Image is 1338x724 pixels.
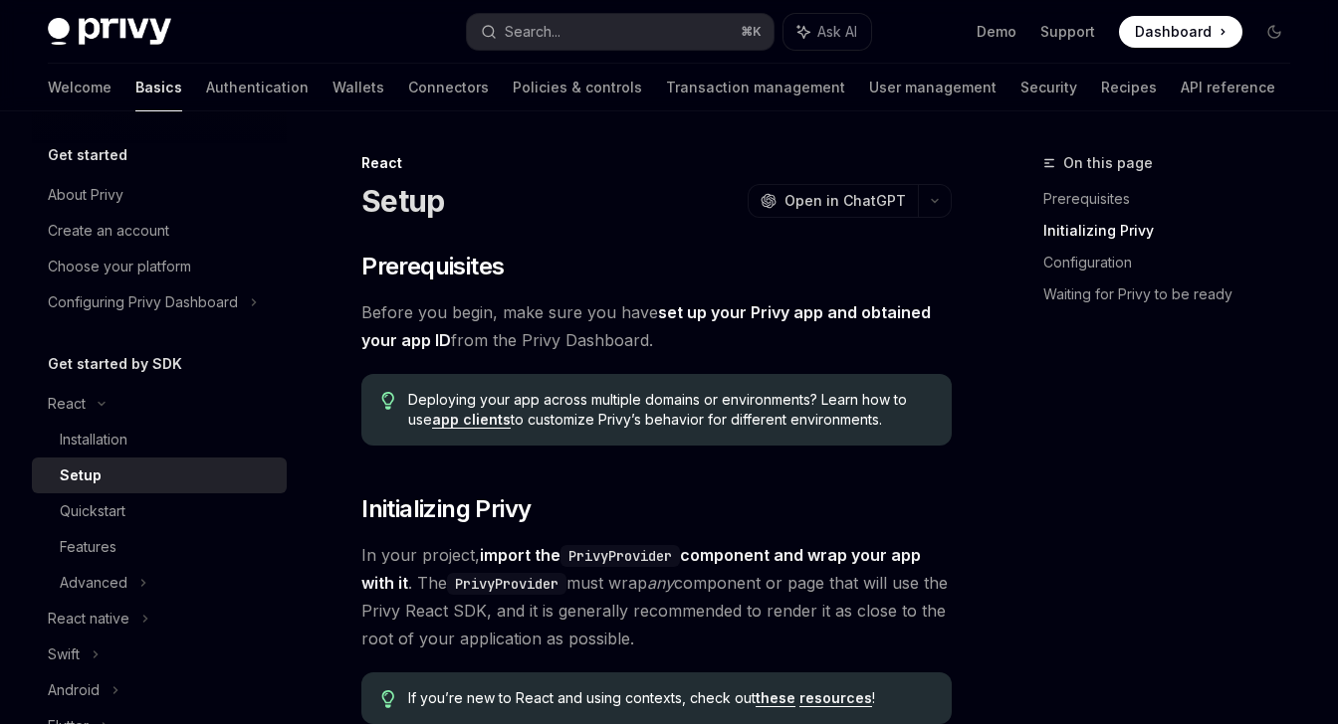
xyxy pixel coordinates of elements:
[1043,215,1306,247] a: Initializing Privy
[361,541,952,652] span: In your project, . The must wrap component or page that will use the Privy React SDK, and it is g...
[1258,16,1290,48] button: Toggle dark mode
[666,64,845,111] a: Transaction management
[48,642,80,666] div: Swift
[135,64,182,111] a: Basics
[48,255,191,278] div: Choose your platform
[48,678,100,702] div: Android
[756,689,795,707] a: these
[1043,183,1306,215] a: Prerequisites
[60,571,127,595] div: Advanced
[799,689,872,707] a: resources
[467,14,773,50] button: Search...⌘K
[60,499,125,523] div: Quickstart
[741,24,762,40] span: ⌘ K
[333,64,384,111] a: Wallets
[32,422,287,457] a: Installation
[1101,64,1157,111] a: Recipes
[60,535,116,559] div: Features
[361,251,504,282] span: Prerequisites
[1063,151,1153,175] span: On this page
[408,390,932,430] span: Deploying your app across multiple domains or environments? Learn how to use to customize Privy’s...
[1040,22,1095,42] a: Support
[60,428,127,452] div: Installation
[361,298,952,354] span: Before you begin, make sure you have from the Privy Dashboard.
[1119,16,1242,48] a: Dashboard
[432,411,511,429] a: app clients
[48,352,182,376] h5: Get started by SDK
[32,493,287,529] a: Quickstart
[783,14,871,50] button: Ask AI
[1020,64,1077,111] a: Security
[32,457,287,493] a: Setup
[1043,278,1306,310] a: Waiting for Privy to be ready
[48,392,86,416] div: React
[408,64,489,111] a: Connectors
[361,153,952,173] div: React
[32,213,287,249] a: Create an account
[60,463,102,487] div: Setup
[48,143,127,167] h5: Get started
[361,545,921,593] strong: import the component and wrap your app with it
[408,688,932,708] span: If you’re new to React and using contexts, check out !
[513,64,642,111] a: Policies & controls
[361,493,531,525] span: Initializing Privy
[32,249,287,284] a: Choose your platform
[505,20,560,44] div: Search...
[381,690,395,708] svg: Tip
[817,22,857,42] span: Ask AI
[560,545,680,567] code: PrivyProvider
[48,219,169,243] div: Create an account
[32,529,287,565] a: Features
[1181,64,1275,111] a: API reference
[977,22,1016,42] a: Demo
[206,64,309,111] a: Authentication
[1135,22,1212,42] span: Dashboard
[48,607,129,631] div: React native
[361,183,444,219] h1: Setup
[784,191,906,211] span: Open in ChatGPT
[748,184,918,218] button: Open in ChatGPT
[48,290,238,314] div: Configuring Privy Dashboard
[447,573,566,595] code: PrivyProvider
[48,183,123,207] div: About Privy
[1043,247,1306,278] a: Configuration
[381,392,395,410] svg: Tip
[48,18,171,46] img: dark logo
[32,177,287,213] a: About Privy
[48,64,111,111] a: Welcome
[647,573,674,593] em: any
[869,64,997,111] a: User management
